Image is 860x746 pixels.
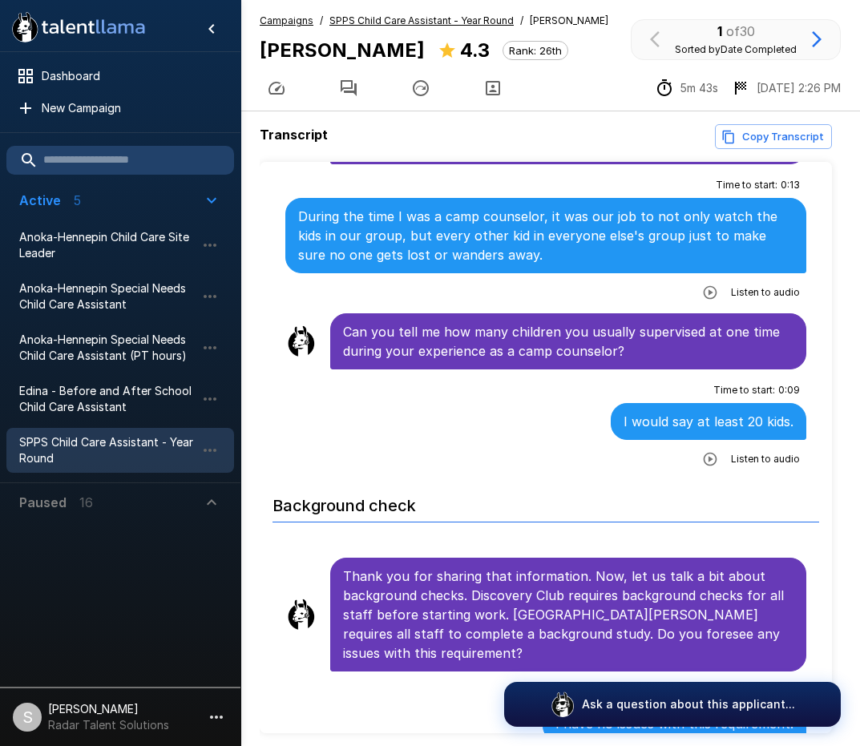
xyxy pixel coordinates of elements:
[550,692,575,717] img: logo_glasses@2x.png
[460,38,490,62] b: 4.3
[731,284,800,300] span: Listen to audio
[343,567,793,663] p: Thank you for sharing that information. Now, let us talk a bit about background checks. Discovery...
[329,14,514,26] u: SPPS Child Care Assistant - Year Round
[713,382,775,398] span: Time to start :
[298,207,793,264] p: During the time I was a camp counselor, it was our job to not only watch the kids in our group, b...
[582,696,795,712] p: Ask a question about this applicant...
[726,23,755,39] span: of 30
[260,127,328,143] b: Transcript
[260,38,425,62] b: [PERSON_NAME]
[781,177,800,193] span: 0 : 13
[778,382,800,398] span: 0 : 09
[273,480,819,522] h6: Background check
[680,80,718,96] p: 5m 43s
[520,13,523,29] span: /
[757,80,841,96] p: [DATE] 2:26 PM
[731,79,841,98] div: The date and time when the interview was completed
[655,79,718,98] div: The time between starting and completing the interview
[675,43,797,55] span: Sorted by Date Completed
[715,124,832,149] button: Copy transcript
[320,13,323,29] span: /
[716,177,777,193] span: Time to start :
[285,599,317,631] img: llama_clean.png
[731,451,800,467] span: Listen to audio
[285,325,317,357] img: llama_clean.png
[530,13,608,29] span: [PERSON_NAME]
[624,412,793,431] p: I would say at least 20 kids.
[260,14,313,26] u: Campaigns
[717,23,722,39] b: 1
[503,44,567,57] span: Rank: 26th
[343,322,793,361] p: Can you tell me how many children you usually supervised at one time during your experience as a ...
[504,682,841,727] button: Ask a question about this applicant...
